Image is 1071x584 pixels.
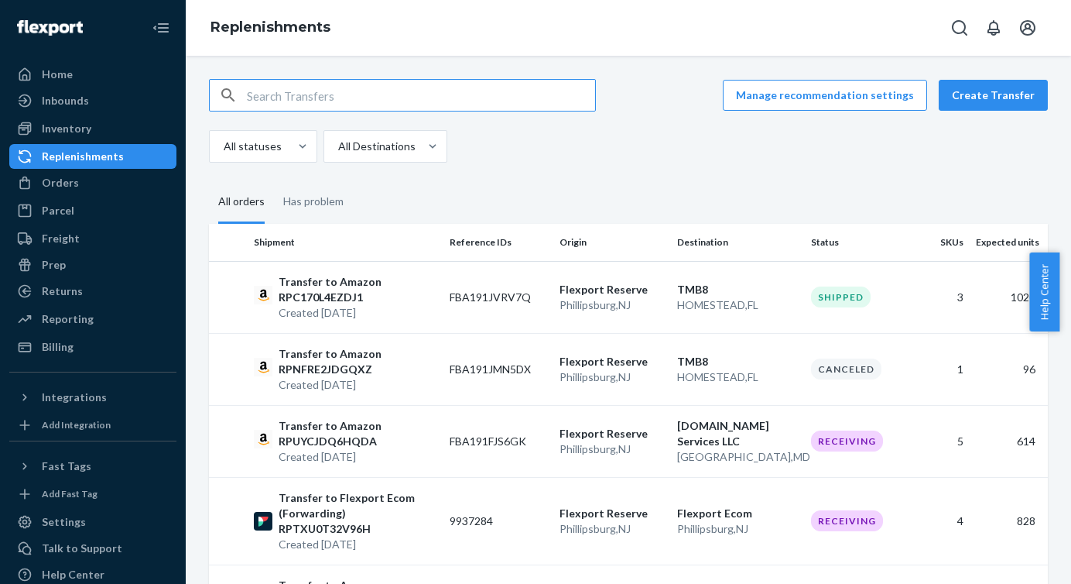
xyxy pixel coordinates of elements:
[677,506,798,521] p: Flexport Ecom
[9,307,176,332] a: Reporting
[559,297,665,313] p: Phillipsburg , NJ
[338,139,416,154] div: All Destinations
[279,377,437,393] p: Created [DATE]
[559,506,665,521] p: Flexport Reserve
[42,514,86,530] div: Settings
[811,287,871,307] div: Shipped
[559,426,665,441] p: Flexport Reserve
[677,521,798,537] p: Phillipsburg , NJ
[559,441,665,457] p: Phillipsburg , NJ
[9,335,176,359] a: Billing
[9,485,176,503] a: Add Fast Tag
[970,224,1048,261] th: Expected units
[42,93,89,108] div: Inbounds
[915,405,970,477] td: 5
[939,80,1048,111] button: Create Transfer
[42,311,94,327] div: Reporting
[805,224,915,261] th: Status
[279,449,437,465] p: Created [DATE]
[224,139,282,154] div: All statuses
[9,88,176,113] a: Inbounds
[970,405,1048,477] td: 614
[9,62,176,87] a: Home
[279,274,437,305] p: Transfer to Amazon RPC170L4EZDJ1
[337,139,338,154] input: All Destinations
[677,418,798,449] p: [DOMAIN_NAME] Services LLC
[915,333,970,405] td: 1
[9,279,176,304] a: Returns
[279,346,437,377] p: Transfer to Amazon RPNFRE2JDGQXZ
[42,149,124,164] div: Replenishments
[222,139,224,154] input: All statuses
[279,537,437,552] p: Created [DATE]
[42,541,122,556] div: Talk to Support
[42,67,73,82] div: Home
[677,354,798,369] p: TMB8
[279,490,437,537] p: Transfer to Flexport Ecom (Forwarding) RPTXU0T32V96H
[218,181,265,224] div: All orders
[9,198,176,223] a: Parcel
[210,19,330,36] a: Replenishments
[443,477,553,565] td: 9937284
[1012,12,1043,43] button: Open account menu
[247,80,595,111] input: Search Transfers
[9,536,176,561] a: Talk to Support
[279,418,437,449] p: Transfer to Amazon RPUYCJDQ6HQDA
[9,144,176,169] a: Replenishments
[198,5,343,50] ol: breadcrumbs
[970,477,1048,565] td: 828
[553,224,671,261] th: Origin
[559,521,665,537] p: Phillipsburg , NJ
[248,224,443,261] th: Shipment
[811,359,881,380] div: Canceled
[9,416,176,435] a: Add Integration
[671,224,804,261] th: Destination
[978,12,1009,43] button: Open notifications
[811,431,883,452] div: Receiving
[42,121,91,136] div: Inventory
[42,459,91,474] div: Fast Tags
[915,477,970,565] td: 4
[42,283,83,299] div: Returns
[9,252,176,277] a: Prep
[42,567,104,582] div: Help Center
[279,305,437,321] p: Created [DATE]
[677,369,798,385] p: HOMESTEAD , FL
[559,282,665,297] p: Flexport Reserve
[42,231,80,246] div: Freight
[42,418,111,431] div: Add Integration
[559,369,665,385] p: Phillipsburg , NJ
[944,12,975,43] button: Open Search Box
[559,354,665,369] p: Flexport Reserve
[9,226,176,251] a: Freight
[443,405,553,477] td: FBA191FJS6GK
[42,487,98,500] div: Add Fast Tag
[9,170,176,195] a: Orders
[677,449,798,465] p: [GEOGRAPHIC_DATA] , MD
[677,297,798,313] p: HOMESTEAD , FL
[443,261,553,333] td: FBA191JVRV7Q
[970,333,1048,405] td: 96
[42,257,66,273] div: Prep
[9,385,176,410] button: Integrations
[42,203,74,218] div: Parcel
[42,339,74,355] div: Billing
[283,181,344,222] div: Has problem
[9,116,176,141] a: Inventory
[1029,252,1059,332] button: Help Center
[811,510,883,531] div: Receiving
[915,261,970,333] td: 3
[970,261,1048,333] td: 1020
[17,20,83,36] img: Flexport logo
[915,224,970,261] th: SKUs
[145,12,176,43] button: Close Navigation
[42,390,107,405] div: Integrations
[443,333,553,405] td: FBA191JMN5DX
[723,80,927,111] button: Manage recommendation settings
[9,510,176,534] a: Settings
[9,454,176,479] button: Fast Tags
[443,224,553,261] th: Reference IDs
[42,175,79,191] div: Orders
